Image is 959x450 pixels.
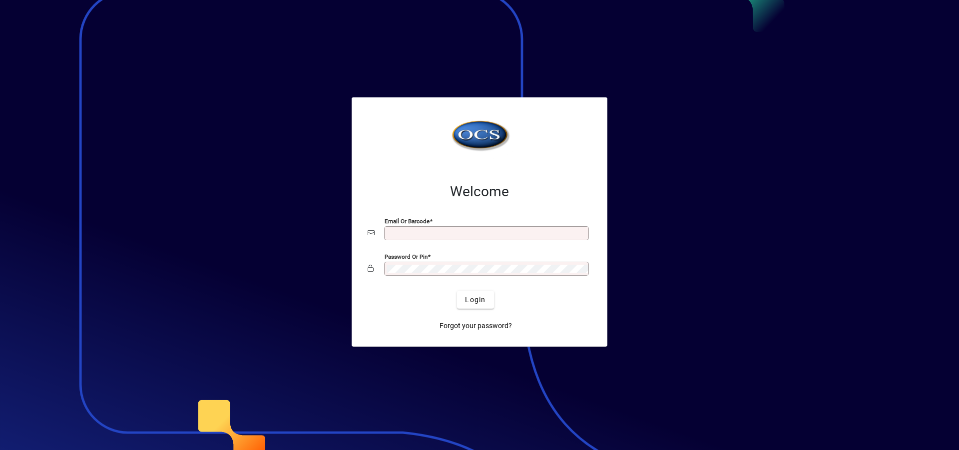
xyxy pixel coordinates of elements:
button: Login [457,291,493,309]
mat-label: Email or Barcode [385,218,430,225]
span: Login [465,295,485,305]
span: Forgot your password? [440,321,512,331]
a: Forgot your password? [436,317,516,335]
mat-label: Password or Pin [385,253,428,260]
h2: Welcome [368,183,591,200]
